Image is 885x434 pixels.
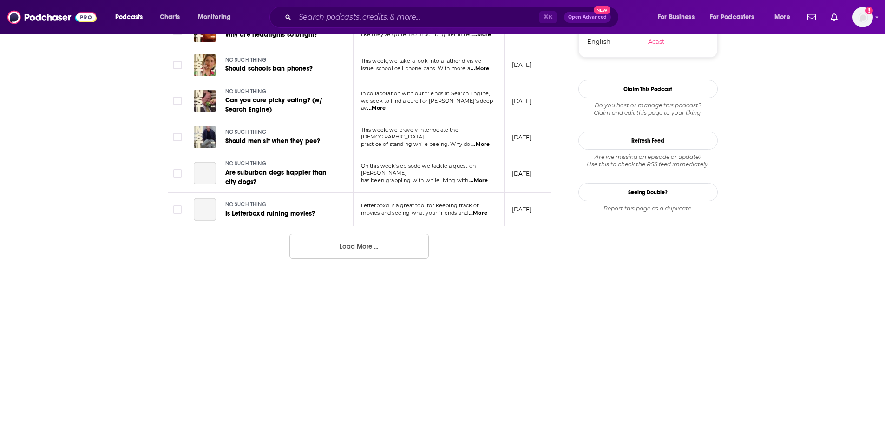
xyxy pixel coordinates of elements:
[225,65,313,72] span: Should schools ban phones?
[225,30,336,39] a: Why are headlights so bright?
[578,132,718,150] button: Refresh Feed
[651,10,706,25] button: open menu
[361,98,493,112] span: we seek to find a cure for [PERSON_NAME]'s deep av
[578,102,718,117] div: Claim and edit this page to your liking.
[191,10,243,25] button: open menu
[472,31,491,39] span: ...More
[173,61,182,69] span: Toggle select row
[225,160,266,167] span: NO SUCH THING
[225,88,266,95] span: NO SUCH THING
[225,96,337,114] a: Can you cure picky eating? (w/ Search Engine)
[225,137,336,146] a: Should men sit when they pee?
[225,57,266,63] span: NO SUCH THING
[173,27,182,35] span: Toggle select row
[512,170,532,178] p: [DATE]
[471,141,490,148] span: ...More
[225,129,266,135] span: NO SUCH THING
[768,10,802,25] button: open menu
[827,9,841,25] a: Show notifications dropdown
[361,210,468,216] span: movies and seeing what your friends and
[578,205,718,212] div: Report this page as a duplicate.
[154,10,185,25] a: Charts
[361,177,469,184] span: has been grappling with while living with
[225,168,337,187] a: Are suburban dogs happier than city dogs?
[7,8,97,26] img: Podchaser - Follow, Share and Rate Podcasts
[594,6,610,14] span: New
[361,141,471,147] span: practice of standing while peeing. Why do
[173,169,182,178] span: Toggle select row
[658,11,695,24] span: For Business
[539,11,557,23] span: ⌘ K
[471,65,489,72] span: ...More
[367,105,386,112] span: ...More
[564,12,611,23] button: Open AdvancedNew
[278,7,628,28] div: Search podcasts, credits, & more...
[109,10,155,25] button: open menu
[361,163,476,177] span: On this week’s episode we tackle a question [PERSON_NAME]
[568,15,607,20] span: Open Advanced
[160,11,180,24] span: Charts
[225,128,336,137] a: NO SUCH THING
[774,11,790,24] span: More
[115,11,143,24] span: Podcasts
[361,31,472,38] span: like they've gotten so much brighter in rec
[225,201,336,209] a: NO SUCH THING
[648,38,703,45] a: Acast
[578,102,718,109] span: Do you host or manage this podcast?
[852,7,873,27] span: Logged in as heidiv
[225,210,315,217] span: Is Letterboxd ruining movies?
[225,137,321,145] span: Should men sit when they pee?
[225,169,327,186] span: Are suburban dogs happier than city dogs?
[225,160,337,168] a: NO SUCH THING
[225,64,336,73] a: Should schools ban phones?
[865,7,873,14] svg: Add a profile image
[173,97,182,105] span: Toggle select row
[225,209,336,218] a: Is Letterboxd ruining movies?
[225,56,336,65] a: NO SUCH THING
[295,10,539,25] input: Search podcasts, credits, & more...
[852,7,873,27] img: User Profile
[469,177,488,184] span: ...More
[225,31,318,39] span: Why are headlights so bright?
[578,183,718,201] a: Seeing Double?
[578,153,718,168] div: Are we missing an episode or update? Use this to check the RSS feed immediately.
[361,58,481,64] span: This week, we take a look into a rather divisive
[469,210,487,217] span: ...More
[804,9,819,25] a: Show notifications dropdown
[225,201,266,208] span: NO SUCH THING
[710,11,754,24] span: For Podcasters
[361,126,459,140] span: This week, we bravely interrogate the [DEMOGRAPHIC_DATA]
[512,61,532,69] p: [DATE]
[361,90,490,97] span: In collaboration with our friends at Search Engine,
[512,133,532,141] p: [DATE]
[704,10,768,25] button: open menu
[225,96,323,113] span: Can you cure picky eating? (w/ Search Engine)
[587,38,642,45] div: English
[361,65,470,72] span: issue: school cell phone bans. With more a
[173,205,182,214] span: Toggle select row
[512,97,532,105] p: [DATE]
[578,80,718,98] button: Claim This Podcast
[225,88,337,96] a: NO SUCH THING
[198,11,231,24] span: Monitoring
[852,7,873,27] button: Show profile menu
[512,205,532,213] p: [DATE]
[289,234,429,259] button: Load More ...
[173,133,182,141] span: Toggle select row
[361,202,479,209] span: Letterboxd is a great tool for keeping track of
